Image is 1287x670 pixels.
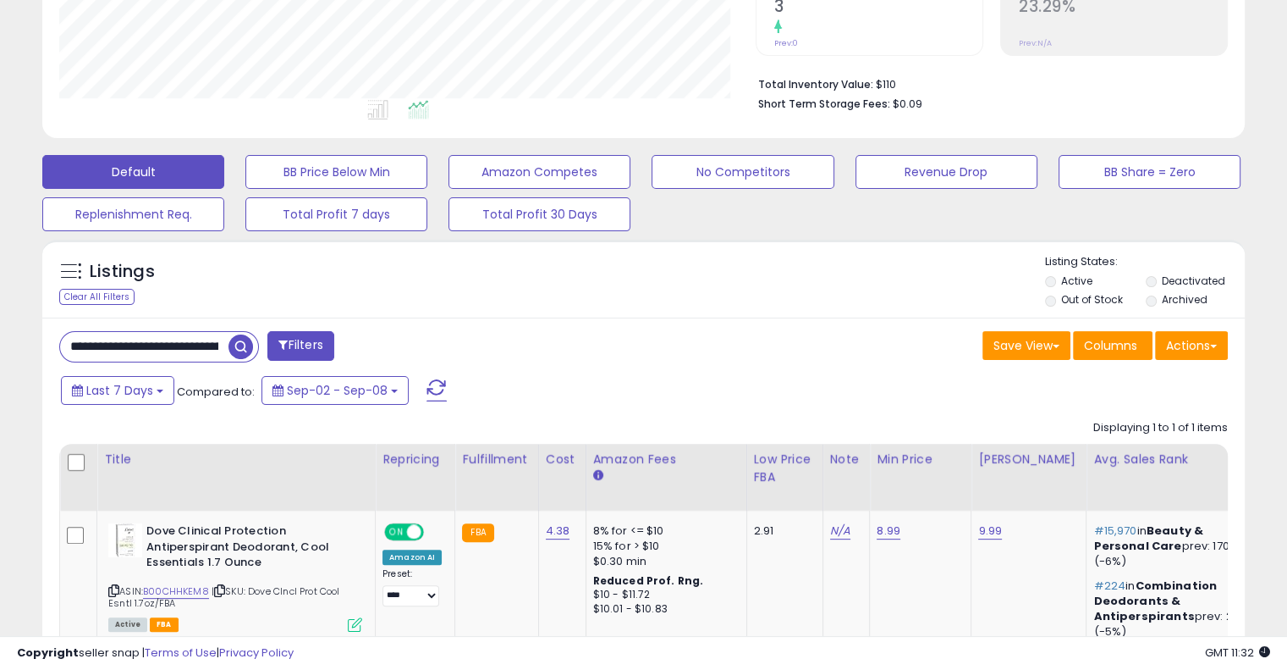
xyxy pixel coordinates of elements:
button: BB Share = Zero [1059,155,1240,189]
button: Total Profit 30 Days [448,197,630,231]
div: $10 - $11.72 [593,588,734,602]
small: Prev: 0 [774,38,798,48]
span: $0.09 [893,96,922,112]
div: $0.30 min [593,554,734,569]
div: [PERSON_NAME] [978,451,1079,468]
button: Actions [1155,331,1228,360]
li: $110 [758,73,1215,93]
a: 9.99 [978,523,1002,540]
a: 8.99 [877,523,900,540]
strong: Copyright [17,645,79,661]
span: Compared to: [177,384,255,400]
button: Default [42,155,224,189]
div: Amazon Fees [593,451,740,468]
div: Preset: [382,568,442,606]
div: Low Price FBA [754,451,816,486]
label: Archived [1161,292,1207,307]
b: Total Inventory Value: [758,77,873,91]
label: Deactivated [1161,274,1224,288]
div: Amazon AI [382,550,442,565]
span: OFF [421,525,448,540]
b: Dove Clinical Protection Antiperspirant Deodorant, Cool Essentials 1.7 Ounce [146,523,352,575]
button: Save View [982,331,1070,360]
div: Avg. Sales Rank [1093,451,1265,468]
div: Clear All Filters [59,289,135,305]
div: Fulfillment [462,451,531,468]
div: Displaying 1 to 1 of 1 items [1093,420,1228,436]
h5: Listings [90,260,155,284]
span: All listings currently available for purchase on Amazon [108,617,147,632]
button: BB Price Below Min [245,155,427,189]
button: Last 7 Days [61,376,174,405]
p: in prev: 17011 (-6%) [1093,523,1259,570]
div: ASIN: [108,523,362,630]
div: Note [830,451,863,468]
b: Short Term Storage Fees: [758,97,890,111]
p: in prev: 236 (-5%) [1093,579,1259,640]
div: 2.91 [754,523,810,539]
button: Filters [267,331,333,361]
div: seller snap | | [17,645,294,662]
span: Last 7 Days [86,382,153,399]
button: Replenishment Req. [42,197,224,231]
b: Reduced Prof. Rng. [593,573,704,588]
div: Min Price [877,451,964,468]
span: Beauty & Personal Care [1093,523,1203,554]
span: Sep-02 - Sep-08 [287,382,388,399]
div: Repricing [382,451,448,468]
span: #15,970 [1093,523,1136,539]
small: FBA [462,523,493,542]
button: No Competitors [652,155,833,189]
button: Revenue Drop [855,155,1037,189]
button: Sep-02 - Sep-08 [261,376,409,405]
span: #224 [1093,578,1125,594]
img: 41SGorlf4yL._SL40_.jpg [108,523,142,557]
a: Privacy Policy [219,645,294,661]
a: N/A [830,523,850,540]
span: Columns [1084,337,1137,354]
label: Active [1061,274,1092,288]
div: Title [104,451,368,468]
span: FBA [150,617,179,632]
button: Amazon Competes [448,155,630,189]
p: Listing States: [1045,254,1245,270]
span: | SKU: Dove Clncl Prot Cool Esntl 1.7oz/FBA [108,584,340,610]
div: Cost [546,451,579,468]
span: ON [386,525,407,540]
small: Prev: N/A [1019,38,1052,48]
small: Amazon Fees. [593,468,603,484]
span: 2025-09-16 11:32 GMT [1205,645,1270,661]
div: 8% for <= $10 [593,523,734,539]
button: Columns [1073,331,1152,360]
div: $10.01 - $10.83 [593,602,734,617]
button: Total Profit 7 days [245,197,427,231]
label: Out of Stock [1061,292,1123,307]
a: B00CHHKEM8 [143,584,209,599]
a: Terms of Use [145,645,217,661]
div: 15% for > $10 [593,539,734,554]
a: 4.38 [546,523,570,540]
span: Combination Deodorants & Antiperspirants [1093,578,1217,624]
